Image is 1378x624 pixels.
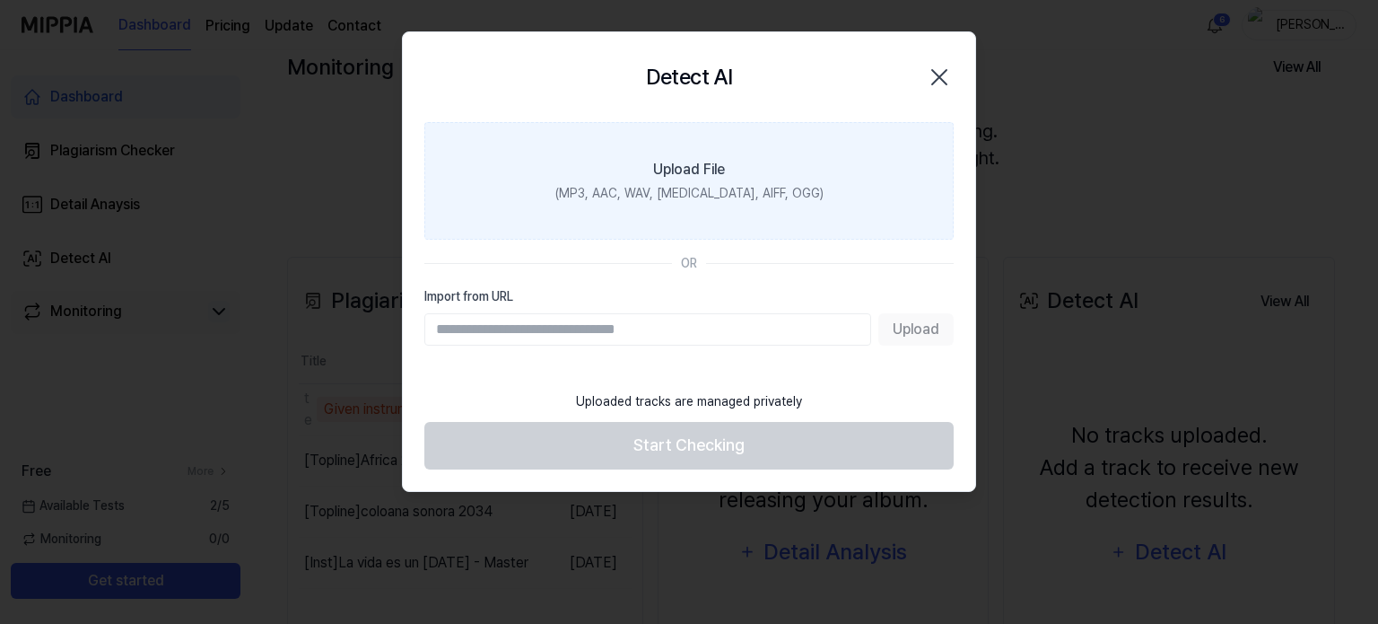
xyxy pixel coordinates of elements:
h2: Detect AI [646,61,733,93]
div: OR [681,254,697,273]
label: Import from URL [424,287,954,306]
div: Upload File [653,159,725,180]
div: (MP3, AAC, WAV, [MEDICAL_DATA], AIFF, OGG) [555,184,824,203]
div: Uploaded tracks are managed privately [565,382,813,422]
